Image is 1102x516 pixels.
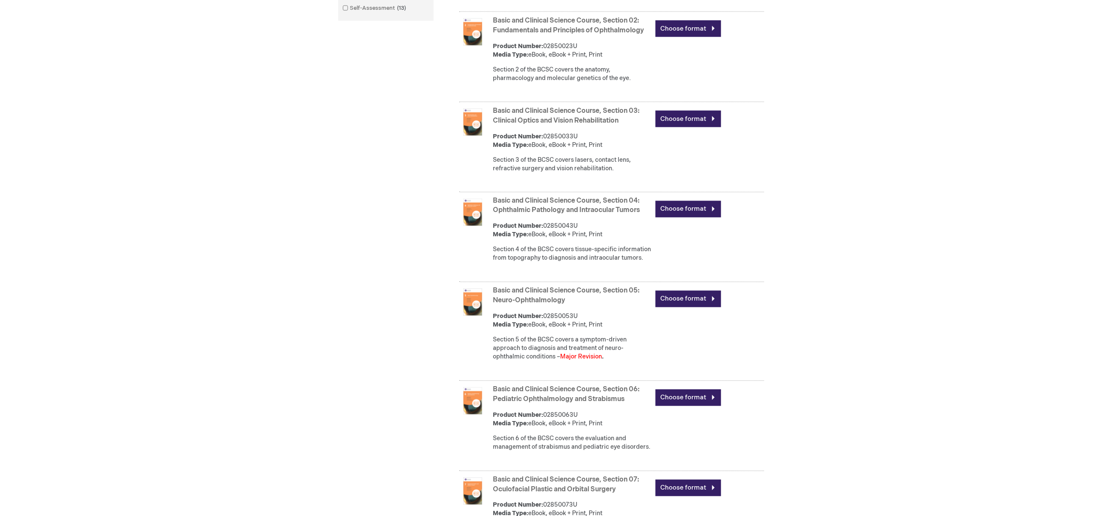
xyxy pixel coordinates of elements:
img: Basic and Clinical Science Course, Section 03: Clinical Optics and Vision Rehabilitation [459,109,486,136]
div: 02850023U eBook, eBook + Print, Print [493,42,651,59]
img: Basic and Clinical Science Course, Section 04: Ophthalmic Pathology and Intraocular Tumors [459,199,486,226]
strong: Media Type: [493,321,529,329]
a: Choose format [656,291,721,307]
div: Section 6 of the BCSC covers the evaluation and management of strabismus and pediatric eye disord... [493,435,651,452]
img: Basic and Clinical Science Course, Section 05: Neuro-Ophthalmology [459,289,486,316]
strong: Media Type: [493,231,529,238]
strong: Media Type: [493,420,529,427]
div: Section 2 of the BCSC covers the anatomy, pharmacology and molecular genetics of the eye. [493,66,651,83]
a: Choose format [656,480,721,496]
a: Self-Assessment13 [340,4,410,12]
strong: . [602,353,604,361]
a: Basic and Clinical Science Course, Section 05: Neuro-Ophthalmology [493,287,640,305]
img: Basic and Clinical Science Course, Section 06: Pediatric Ophthalmology and Strabismus [459,387,486,415]
span: 13 [395,5,409,11]
img: Basic and Clinical Science Course, Section 02: Fundamentals and Principles of Ophthalmology [459,18,486,46]
div: 02850043U eBook, eBook + Print, Print [493,222,651,239]
a: Basic and Clinical Science Course, Section 07: Oculofacial Plastic and Orbital Surgery [493,476,639,494]
strong: Media Type: [493,51,529,58]
a: Choose format [656,390,721,406]
a: Choose format [656,201,721,218]
div: Section 4 of the BCSC covers tissue-specific information from topography to diagnosis and intraoc... [493,246,651,263]
a: Basic and Clinical Science Course, Section 02: Fundamentals and Principles of Ophthalmology [493,17,645,34]
a: Basic and Clinical Science Course, Section 06: Pediatric Ophthalmology and Strabismus [493,386,640,404]
a: Choose format [656,20,721,37]
div: 02850033U eBook, eBook + Print, Print [493,132,651,149]
a: Basic and Clinical Science Course, Section 04: Ophthalmic Pathology and Intraocular Tumors [493,197,640,215]
div: Section 5 of the BCSC covers a symptom-driven approach to diagnosis and treatment of neuro-ophtha... [493,336,651,361]
div: 02850063U eBook, eBook + Print, Print [493,411,651,428]
a: Basic and Clinical Science Course, Section 03: Clinical Optics and Vision Rehabilitation [493,107,640,125]
strong: Product Number: [493,223,544,230]
div: 02850053U eBook, eBook + Print, Print [493,312,651,330]
strong: Product Number: [493,313,544,320]
strong: Product Number: [493,502,544,509]
div: Section 3 of the BCSC covers lasers, contact lens, refractive surgery and vision rehabilitation. [493,156,651,173]
strong: Media Type: [493,141,529,149]
img: Basic and Clinical Science Course, Section 07: Oculofacial Plastic and Orbital Surgery [459,478,486,505]
strong: Product Number: [493,412,544,419]
strong: Product Number: [493,43,544,50]
strong: Product Number: [493,133,544,140]
a: Choose format [656,111,721,127]
font: Major Revision [561,353,602,361]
